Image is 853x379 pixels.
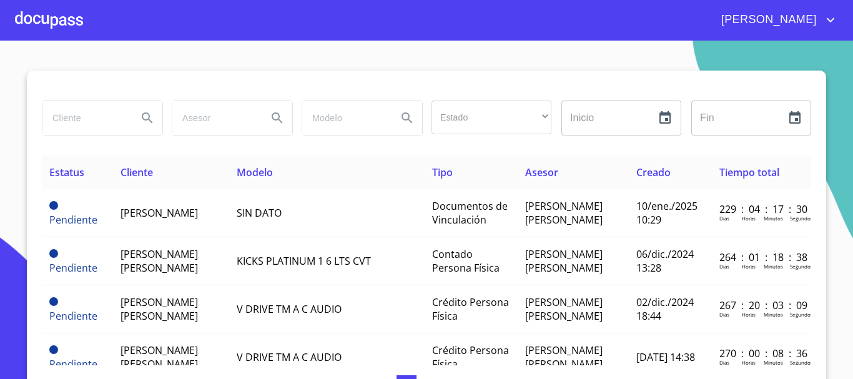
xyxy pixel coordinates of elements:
[49,213,97,227] span: Pendiente
[431,101,551,134] div: ​
[49,201,58,210] span: Pendiente
[432,165,453,179] span: Tipo
[432,199,508,227] span: Documentos de Vinculación
[719,359,729,366] p: Dias
[121,165,153,179] span: Cliente
[237,302,342,316] span: V DRIVE TM A C AUDIO
[790,215,813,222] p: Segundos
[302,101,387,135] input: search
[525,295,603,323] span: [PERSON_NAME] [PERSON_NAME]
[49,297,58,306] span: Pendiente
[237,254,371,268] span: KICKS PLATINUM 1 6 LTS CVT
[719,347,804,360] p: 270 : 00 : 08 : 36
[121,343,198,371] span: [PERSON_NAME] [PERSON_NAME]
[790,311,813,318] p: Segundos
[49,357,97,371] span: Pendiente
[636,247,694,275] span: 06/dic./2024 13:28
[764,263,783,270] p: Minutos
[49,309,97,323] span: Pendiente
[719,250,804,264] p: 264 : 01 : 18 : 38
[262,103,292,133] button: Search
[49,345,58,354] span: Pendiente
[49,165,84,179] span: Estatus
[712,10,823,30] span: [PERSON_NAME]
[719,202,804,216] p: 229 : 04 : 17 : 30
[636,295,694,323] span: 02/dic./2024 18:44
[790,263,813,270] p: Segundos
[719,263,729,270] p: Dias
[432,247,500,275] span: Contado Persona Física
[525,247,603,275] span: [PERSON_NAME] [PERSON_NAME]
[237,165,273,179] span: Modelo
[132,103,162,133] button: Search
[742,311,756,318] p: Horas
[764,311,783,318] p: Minutos
[790,359,813,366] p: Segundos
[742,215,756,222] p: Horas
[525,165,558,179] span: Asesor
[764,215,783,222] p: Minutos
[719,298,804,312] p: 267 : 20 : 03 : 09
[742,359,756,366] p: Horas
[432,343,509,371] span: Crédito Persona Física
[636,199,698,227] span: 10/ene./2025 10:29
[432,295,509,323] span: Crédito Persona Física
[121,206,198,220] span: [PERSON_NAME]
[121,247,198,275] span: [PERSON_NAME] [PERSON_NAME]
[525,199,603,227] span: [PERSON_NAME] [PERSON_NAME]
[636,350,695,364] span: [DATE] 14:38
[525,343,603,371] span: [PERSON_NAME] [PERSON_NAME]
[121,295,198,323] span: [PERSON_NAME] [PERSON_NAME]
[42,101,127,135] input: search
[636,165,671,179] span: Creado
[719,311,729,318] p: Dias
[764,359,783,366] p: Minutos
[237,350,342,364] span: V DRIVE TM A C AUDIO
[719,165,779,179] span: Tiempo total
[237,206,282,220] span: SIN DATO
[392,103,422,133] button: Search
[719,215,729,222] p: Dias
[172,101,257,135] input: search
[49,249,58,258] span: Pendiente
[742,263,756,270] p: Horas
[49,261,97,275] span: Pendiente
[712,10,838,30] button: account of current user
